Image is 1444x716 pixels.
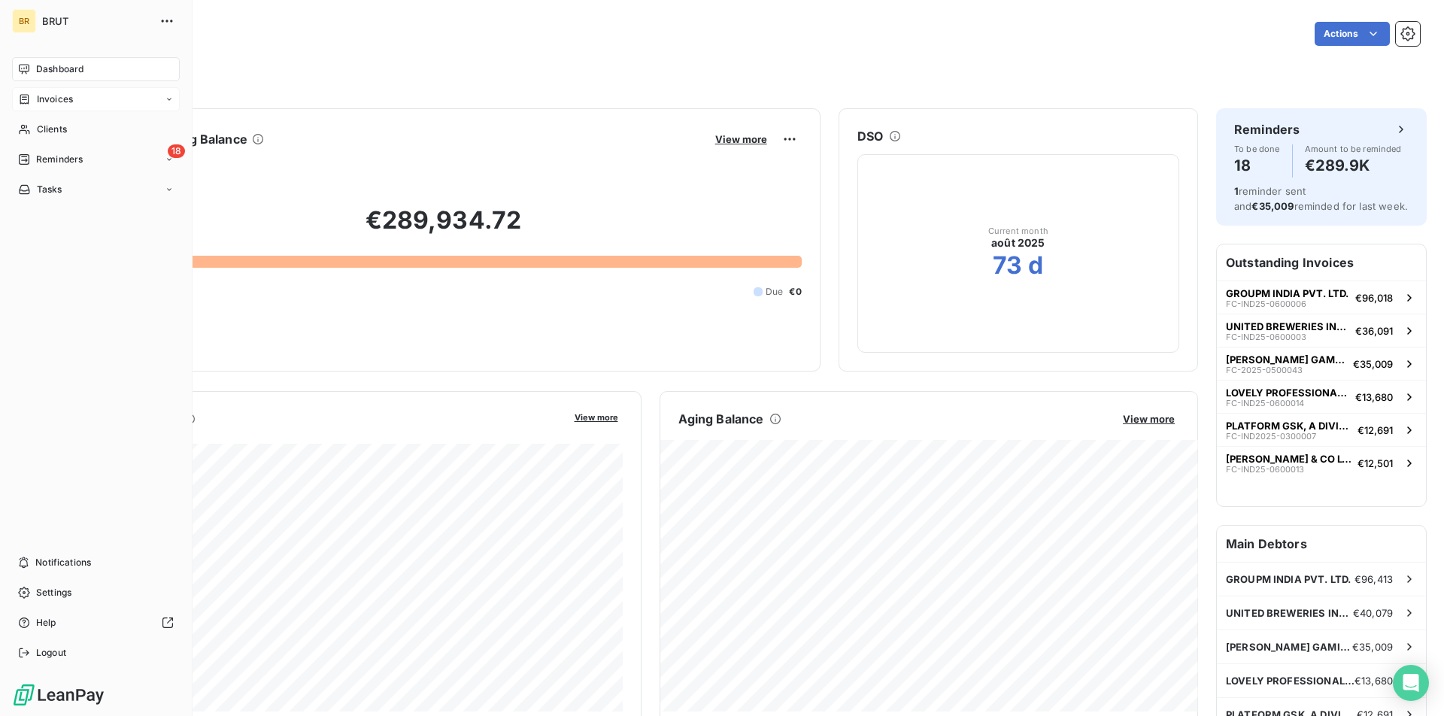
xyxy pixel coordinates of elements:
[1226,573,1351,585] span: GROUPM INDIA PVT. LTD.
[1393,665,1429,701] div: Open Intercom Messenger
[1353,607,1393,619] span: €40,079
[1123,413,1175,425] span: View more
[1226,353,1347,366] span: [PERSON_NAME] GAMING
[789,285,801,299] span: €0
[85,428,564,444] span: Monthly Revenue
[1118,412,1179,426] button: View more
[12,57,180,81] a: Dashboard
[1358,457,1393,469] span: €12,501
[766,285,783,299] span: Due
[12,9,36,33] div: BR
[1234,144,1280,153] span: To be done
[1358,424,1393,436] span: €12,691
[1226,420,1351,432] span: PLATFORM GSK, A DIVISION OF TLGINDI
[1226,332,1306,341] span: FC-IND25-0600003
[12,177,180,202] a: Tasks
[1226,607,1353,619] span: UNITED BREWERIES INDIA
[1355,391,1393,403] span: €13,680
[36,586,71,599] span: Settings
[36,62,83,76] span: Dashboard
[37,123,67,136] span: Clients
[42,15,150,27] span: BRUT
[1355,325,1393,337] span: €36,091
[1234,185,1408,212] span: reminder sent and reminded for last week.
[1217,446,1426,479] button: [PERSON_NAME] & CO LTDFC-IND25-0600013€12,501
[12,117,180,141] a: Clients
[1226,432,1316,441] span: FC-IND2025-0300007
[12,611,180,635] a: Help
[711,132,772,146] button: View more
[85,205,802,250] h2: €289,934.72
[37,183,62,196] span: Tasks
[1217,526,1426,562] h6: Main Debtors
[1028,250,1043,281] h2: d
[988,226,1048,235] span: Current month
[1315,22,1390,46] button: Actions
[1226,387,1349,399] span: LOVELY PROFESSIONAL UNIVERSITY
[1355,292,1393,304] span: €96,018
[36,153,83,166] span: Reminders
[36,646,66,660] span: Logout
[1226,320,1349,332] span: UNITED BREWERIES INDIA
[1234,120,1300,138] h6: Reminders
[678,410,764,428] h6: Aging Balance
[1217,281,1426,314] button: GROUPM INDIA PVT. LTD.FC-IND25-0600006€96,018
[1251,200,1294,212] span: €35,009
[1217,380,1426,413] button: LOVELY PROFESSIONAL UNIVERSITYFC-IND25-0600014€13,680
[1226,299,1306,308] span: FC-IND25-0600006
[575,412,618,423] span: View more
[1226,675,1355,687] span: LOVELY PROFESSIONAL UNIVERSITY
[37,93,73,106] span: Invoices
[1226,399,1304,408] span: FC-IND25-0600014
[1226,465,1304,474] span: FC-IND25-0600013
[991,235,1045,250] span: août 2025
[1234,185,1239,197] span: 1
[715,133,767,145] span: View more
[857,127,883,145] h6: DSO
[1234,153,1280,177] h4: 18
[168,144,185,158] span: 18
[1305,153,1402,177] h4: €289.9K
[1217,347,1426,380] button: [PERSON_NAME] GAMINGFC-2025-0500043€35,009
[12,147,180,171] a: 18Reminders
[1226,453,1351,465] span: [PERSON_NAME] & CO LTD
[1355,573,1393,585] span: €96,413
[36,616,56,630] span: Help
[993,250,1022,281] h2: 73
[1226,287,1348,299] span: GROUPM INDIA PVT. LTD.
[1226,366,1303,375] span: FC-2025-0500043
[1355,675,1393,687] span: €13,680
[1352,641,1393,653] span: €35,009
[12,683,105,707] img: Logo LeanPay
[1353,358,1393,370] span: €35,009
[570,410,623,423] button: View more
[12,581,180,605] a: Settings
[1217,244,1426,281] h6: Outstanding Invoices
[1305,144,1402,153] span: Amount to be reminded
[1217,314,1426,347] button: UNITED BREWERIES INDIAFC-IND25-0600003€36,091
[35,556,91,569] span: Notifications
[1217,413,1426,446] button: PLATFORM GSK, A DIVISION OF TLGINDIFC-IND2025-0300007€12,691
[1226,641,1352,653] span: [PERSON_NAME] GAMING
[12,87,180,111] a: Invoices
